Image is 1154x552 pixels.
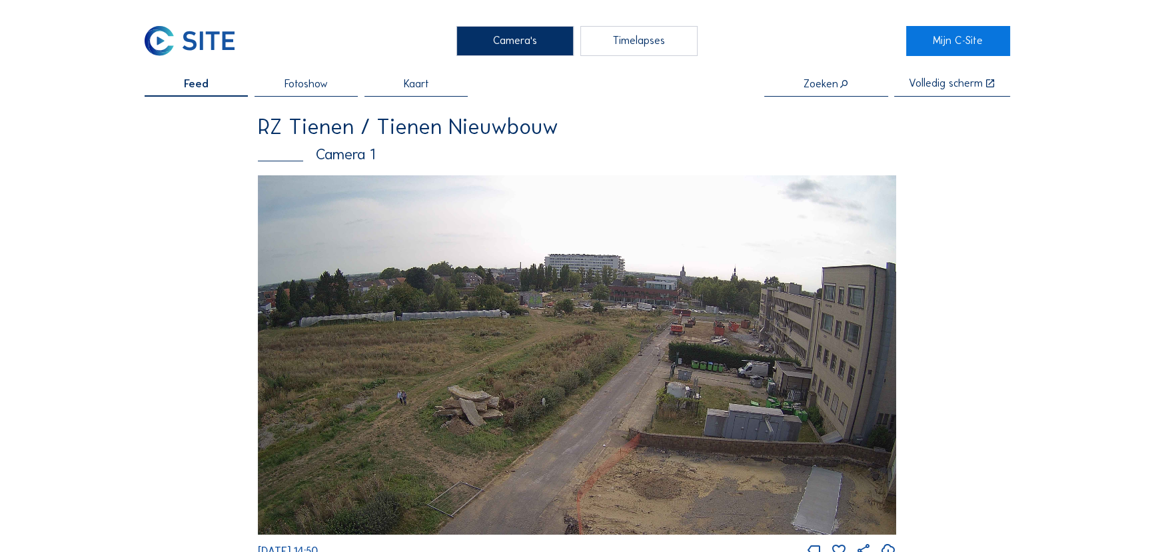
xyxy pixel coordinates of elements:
[145,26,249,57] a: C-SITE Logo
[580,26,698,57] div: Timelapses
[906,26,1010,57] a: Mijn C-Site
[404,79,429,89] span: Kaart
[258,116,896,137] div: RZ Tienen / Tienen Nieuwbouw
[184,79,209,89] span: Feed
[285,79,328,89] span: Fotoshow
[909,78,983,89] div: Volledig scherm
[258,175,896,535] img: Image
[258,147,896,163] div: Camera 1
[456,26,574,57] div: Camera's
[145,26,235,57] img: C-SITE Logo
